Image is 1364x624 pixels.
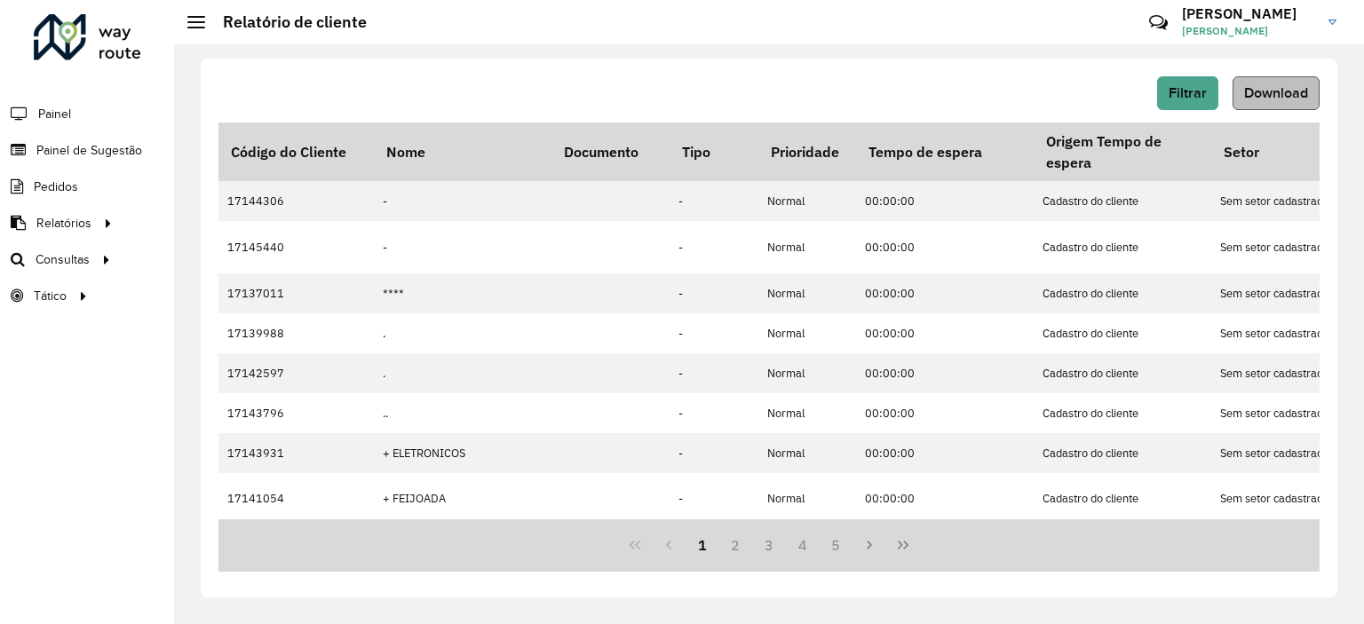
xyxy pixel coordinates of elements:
span: Painel [38,105,71,123]
span: Download [1244,85,1308,100]
button: 5 [820,528,853,562]
td: 00:00:00 [856,353,1034,393]
span: Filtrar [1169,85,1207,100]
td: Normal [758,181,856,221]
td: 00:00:00 [856,273,1034,313]
td: 00:00:00 [856,181,1034,221]
td: 00:00:00 [856,221,1034,273]
th: Tipo [670,122,758,181]
td: - [670,221,758,273]
td: Normal [758,273,856,313]
td: Normal [758,353,856,393]
td: 17143796 [218,393,374,433]
td: - [670,313,758,353]
td: - [670,273,758,313]
td: Cadastro do cliente [1034,393,1211,433]
th: Origem Tempo de espera [1034,122,1211,181]
td: Cadastro do cliente [1034,313,1211,353]
td: Normal [758,313,856,353]
td: Cadastro do cliente [1034,473,1211,525]
th: Documento [551,122,670,181]
button: Filtrar [1157,76,1218,110]
span: Painel de Sugestão [36,141,142,160]
td: 17137011 [218,273,374,313]
td: Cadastro do cliente [1034,273,1211,313]
a: Contato Rápido [1139,4,1178,42]
td: 00:00:00 [856,313,1034,353]
td: Normal [758,473,856,525]
button: Last Page [886,528,920,562]
td: - [670,353,758,393]
td: 17142597 [218,353,374,393]
button: Next Page [852,528,886,562]
td: - [670,393,758,433]
td: Cadastro do cliente [1034,433,1211,473]
span: Tático [34,287,67,305]
td: Cadastro do cliente [1034,181,1211,221]
th: Prioridade [758,122,856,181]
span: [PERSON_NAME] [1182,23,1315,39]
td: - [670,181,758,221]
td: Cadastro do cliente [1034,353,1211,393]
td: 00:00:00 [856,393,1034,433]
h3: [PERSON_NAME] [1182,5,1315,22]
button: 2 [718,528,752,562]
td: 17143931 [218,433,374,473]
td: .. [374,393,551,433]
h2: Relatório de cliente [205,12,367,32]
td: - [374,181,551,221]
th: Tempo de espera [856,122,1034,181]
td: Cadastro do cliente [1034,221,1211,273]
span: Relatórios [36,214,91,233]
td: 17139988 [218,313,374,353]
td: 17145440 [218,221,374,273]
th: Nome [374,122,551,181]
td: - [374,221,551,273]
td: Normal [758,433,856,473]
td: 17144306 [218,181,374,221]
td: 00:00:00 [856,473,1034,525]
button: 4 [786,528,820,562]
th: Código do Cliente [218,122,374,181]
td: Normal [758,221,856,273]
td: 00:00:00 [856,433,1034,473]
span: Consultas [36,250,90,269]
td: - [670,473,758,525]
button: Download [1233,76,1320,110]
td: + FEIJOADA [374,473,551,525]
td: 17141054 [218,473,374,525]
span: Pedidos [34,178,78,196]
td: . [374,313,551,353]
td: Normal [758,393,856,433]
td: + ELETRONICOS [374,433,551,473]
td: - [670,433,758,473]
button: 1 [686,528,719,562]
button: 3 [752,528,786,562]
td: . [374,353,551,393]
